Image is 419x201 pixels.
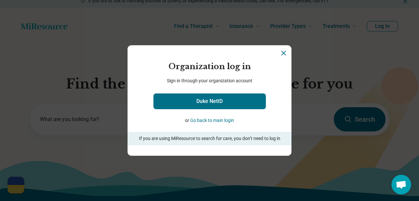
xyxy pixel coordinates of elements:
[128,61,291,72] h2: Organization log in
[190,117,234,124] button: Go back to main login
[128,77,291,84] p: Sign in through your organization account
[128,132,291,145] p: If you are using MiResource to search for care, you don’t need to log in
[128,45,291,156] section: Login Dialog
[280,49,288,57] button: Close
[131,117,288,124] p: or
[153,93,266,109] a: Duke NetID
